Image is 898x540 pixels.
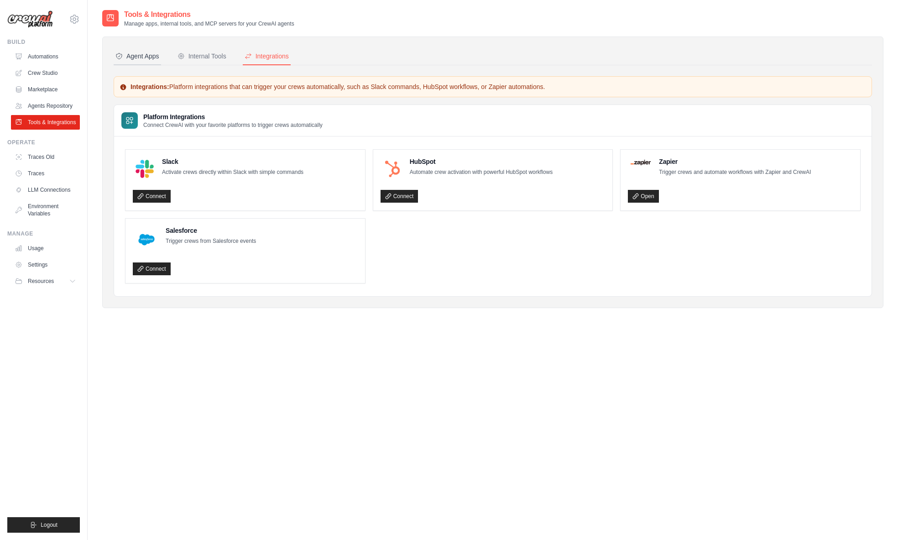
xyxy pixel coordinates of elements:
a: Traces [11,166,80,181]
p: Connect CrewAI with your favorite platforms to trigger crews automatically [143,121,323,129]
p: Platform integrations that can trigger your crews automatically, such as Slack commands, HubSpot ... [120,82,866,91]
img: HubSpot Logo [383,160,402,178]
a: Automations [11,49,80,64]
p: Manage apps, internal tools, and MCP servers for your CrewAI agents [124,20,294,27]
a: Settings [11,257,80,272]
a: Connect [133,262,171,275]
img: Zapier Logo [631,160,651,165]
span: Resources [28,278,54,285]
h4: HubSpot [410,157,553,166]
p: Automate crew activation with powerful HubSpot workflows [410,168,553,177]
a: Traces Old [11,150,80,164]
img: Salesforce Logo [136,229,157,251]
p: Trigger crews from Salesforce events [166,237,256,246]
img: Logo [7,10,53,28]
button: Logout [7,517,80,533]
div: Build [7,38,80,46]
a: Marketplace [11,82,80,97]
button: Resources [11,274,80,288]
a: Environment Variables [11,199,80,221]
h3: Platform Integrations [143,112,323,121]
img: Slack Logo [136,160,154,178]
a: LLM Connections [11,183,80,197]
div: Operate [7,139,80,146]
h4: Salesforce [166,226,256,235]
div: Internal Tools [178,52,226,61]
a: Open [628,190,658,203]
button: Integrations [243,48,291,65]
a: Connect [133,190,171,203]
h4: Zapier [659,157,811,166]
strong: Integrations: [131,83,169,90]
div: Manage [7,230,80,237]
a: Usage [11,241,80,256]
div: Integrations [245,52,289,61]
h4: Slack [162,157,303,166]
a: Connect [381,190,418,203]
a: Tools & Integrations [11,115,80,130]
p: Trigger crews and automate workflows with Zapier and CrewAI [659,168,811,177]
div: Agent Apps [115,52,159,61]
p: Activate crews directly within Slack with simple commands [162,168,303,177]
button: Internal Tools [176,48,228,65]
span: Logout [41,521,57,529]
h2: Tools & Integrations [124,9,294,20]
button: Agent Apps [114,48,161,65]
a: Agents Repository [11,99,80,113]
a: Crew Studio [11,66,80,80]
